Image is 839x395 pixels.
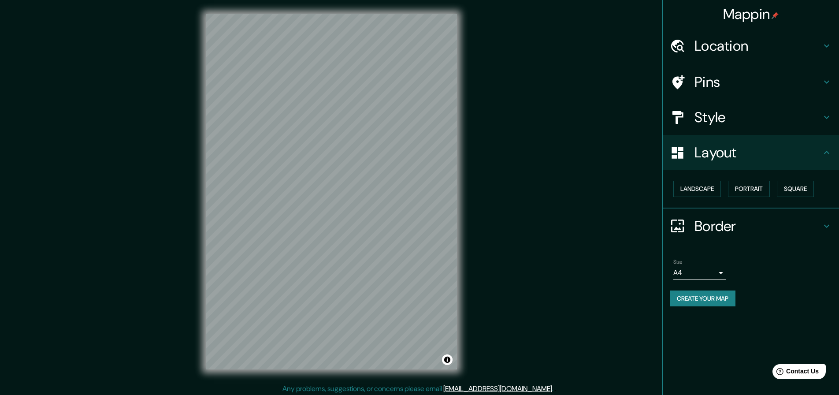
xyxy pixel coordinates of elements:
[553,384,555,394] div: .
[282,384,553,394] p: Any problems, suggestions, or concerns please email .
[694,144,821,161] h4: Layout
[663,64,839,100] div: Pins
[663,209,839,244] div: Border
[555,384,557,394] div: .
[761,361,829,385] iframe: Help widget launcher
[777,181,814,197] button: Square
[728,181,770,197] button: Portrait
[663,28,839,63] div: Location
[673,266,726,280] div: A4
[694,37,821,55] h4: Location
[694,108,821,126] h4: Style
[673,258,683,265] label: Size
[206,14,457,369] canvas: Map
[443,384,552,393] a: [EMAIL_ADDRESS][DOMAIN_NAME]
[663,135,839,170] div: Layout
[663,100,839,135] div: Style
[772,12,779,19] img: pin-icon.png
[670,291,735,307] button: Create your map
[694,217,821,235] h4: Border
[723,5,779,23] h4: Mappin
[694,73,821,91] h4: Pins
[673,181,721,197] button: Landscape
[442,354,453,365] button: Toggle attribution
